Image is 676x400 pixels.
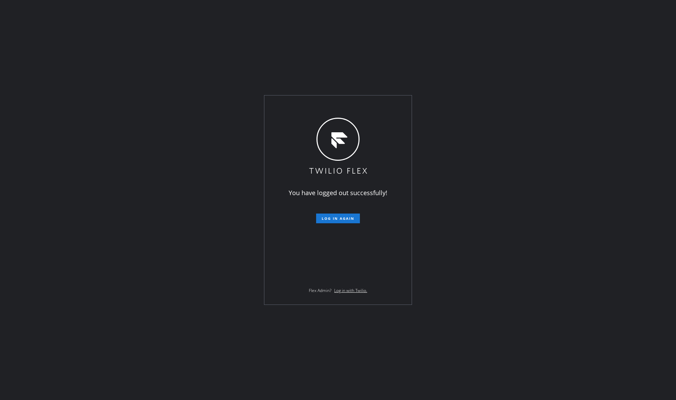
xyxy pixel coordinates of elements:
span: You have logged out successfully! [289,189,387,197]
span: Flex Admin? [309,287,331,293]
a: Log in with Twilio. [334,287,367,293]
span: Log in again [322,216,354,221]
button: Log in again [316,214,360,223]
